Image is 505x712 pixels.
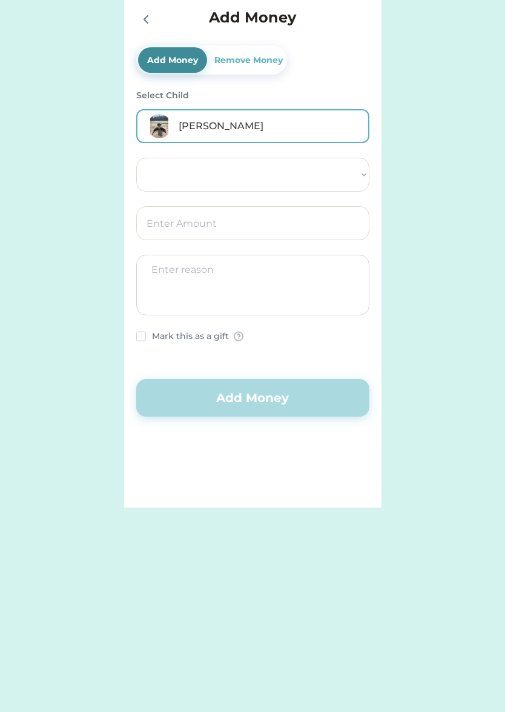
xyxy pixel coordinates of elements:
[136,206,369,240] input: Enter Amount
[179,119,358,133] div: [PERSON_NAME]
[136,89,369,102] div: Select Child
[147,114,171,138] img: https%3A%2F%2F1dfc823d71cc564f25c7cc035732a2d8.cdn.bubble.io%2Ff1757700758603x620604596467744600%...
[145,54,200,67] div: Add Money
[212,54,285,67] div: Remove Money
[209,7,296,29] h4: Add Money
[152,330,229,343] div: Mark this as a gift
[136,379,369,417] button: Add Money
[234,331,243,341] img: Group%2026910.png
